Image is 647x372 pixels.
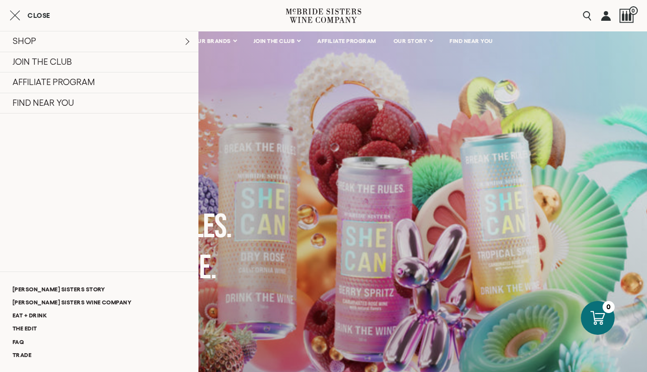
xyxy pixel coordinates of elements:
a: OUR BRANDS [187,31,242,51]
div: 0 [603,301,615,313]
a: OUR STORY [387,31,439,51]
span: 0 [629,6,638,15]
span: JOIN THE CLUB [253,38,295,44]
span: Close [28,12,50,19]
button: Close cart [10,10,50,21]
span: Rules. [166,207,231,247]
a: AFFILIATE PROGRAM [311,31,382,51]
a: FIND NEAR YOU [443,31,499,51]
span: OUR STORY [394,38,427,44]
span: AFFILIATE PROGRAM [317,38,376,44]
span: OUR BRANDS [193,38,231,44]
span: FIND NEAR YOU [450,38,493,44]
a: JOIN THE CLUB [247,31,307,51]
